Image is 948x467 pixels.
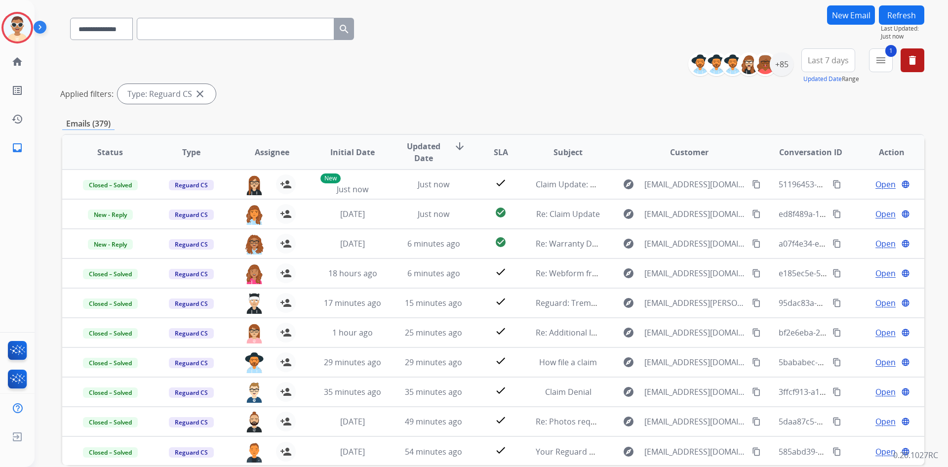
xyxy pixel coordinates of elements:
span: Just now [337,184,368,195]
span: 29 minutes ago [405,357,462,368]
span: 54 minutes ago [405,446,462,457]
mat-icon: content_copy [752,180,761,189]
mat-icon: language [901,239,910,248]
span: Reguard CS [169,239,214,250]
mat-icon: content_copy [832,269,841,278]
span: [EMAIL_ADDRESS][DOMAIN_NAME] [644,386,746,398]
img: agent-avatar [244,293,264,314]
span: Reguard CS [169,417,214,427]
span: Just now [418,209,449,219]
mat-icon: content_copy [832,358,841,367]
span: Subject [553,146,583,158]
span: 18 hours ago [328,268,377,279]
p: New [320,173,341,183]
span: Reguard: Tremendous Fulfillment [536,297,660,308]
mat-icon: language [901,328,910,337]
span: Last 7 days [808,58,849,62]
span: Re: Webform from [EMAIL_ADDRESS][DOMAIN_NAME] on [DATE] [536,268,773,279]
span: [EMAIL_ADDRESS][DOMAIN_NAME] [644,327,746,339]
mat-icon: content_copy [832,447,841,456]
span: [DATE] [340,238,365,249]
mat-icon: check [495,355,507,367]
mat-icon: explore [623,386,634,398]
span: Re: Additional Information Requested [536,327,675,338]
mat-icon: delete [907,54,918,66]
mat-icon: person_add [280,238,292,250]
span: Type [182,146,200,158]
mat-icon: content_copy [752,387,761,396]
span: Closed – Solved [83,180,138,190]
span: Reguard CS [169,210,214,220]
mat-icon: language [901,447,910,456]
span: 1 hour ago [332,327,373,338]
span: [DATE] [340,416,365,427]
mat-icon: content_copy [752,298,761,307]
mat-icon: content_copy [832,417,841,426]
mat-icon: content_copy [832,298,841,307]
span: Reguard CS [169,447,214,458]
span: Last Updated: [881,25,924,33]
mat-icon: history [11,113,23,125]
span: 5daa87c5-1360-4fc3-aacd-4da315663abe [779,416,929,427]
span: 49 minutes ago [405,416,462,427]
span: How file a claim [539,357,597,368]
p: 0.20.1027RC [893,449,938,461]
span: Closed – Solved [83,417,138,427]
img: agent-avatar [244,323,264,343]
span: Closed – Solved [83,358,138,368]
mat-icon: language [901,180,910,189]
mat-icon: check [495,384,507,396]
span: 6 minutes ago [407,268,460,279]
button: 1 [869,48,893,72]
span: Open [875,297,896,309]
span: Conversation ID [779,146,842,158]
img: agent-avatar [244,442,264,463]
span: 5bababec-ff18-411b-8d44-87632b8f9796 [779,357,928,368]
mat-icon: home [11,56,23,68]
button: Updated Date [803,75,842,83]
mat-icon: check_circle [495,236,507,248]
span: [EMAIL_ADDRESS][DOMAIN_NAME] [644,356,746,368]
span: Open [875,446,896,458]
mat-icon: explore [623,267,634,279]
span: e185ec5e-5820-4677-8c49-4c712c709174 [779,268,929,279]
span: Status [97,146,123,158]
mat-icon: person_add [280,178,292,190]
mat-icon: explore [623,416,634,427]
button: New Email [827,5,875,25]
p: Emails (379) [62,118,115,130]
span: 35 minutes ago [324,386,381,397]
img: agent-avatar [244,382,264,403]
mat-icon: content_copy [832,387,841,396]
mat-icon: explore [623,238,634,250]
img: agent-avatar [244,204,264,225]
span: Reguard CS [169,328,214,339]
mat-icon: content_copy [832,180,841,189]
span: 35 minutes ago [405,386,462,397]
mat-icon: check_circle [495,207,507,218]
mat-icon: language [901,269,910,278]
img: agent-avatar [244,263,264,284]
span: Reguard CS [169,387,214,398]
mat-icon: person_add [280,267,292,279]
span: 3ffcf913-a1d6-4808-9b4b-f2e60e36ab02 [779,386,925,397]
span: Closed – Solved [83,328,138,339]
span: Customer [670,146,709,158]
p: Applied filters: [60,88,114,100]
mat-icon: content_copy [752,417,761,426]
mat-icon: explore [623,327,634,339]
span: 95dac83a-6076-40d4-9c86-f486cf1c20e4 [779,297,926,308]
mat-icon: content_copy [752,358,761,367]
img: agent-avatar [244,174,264,195]
img: agent-avatar [244,352,264,373]
span: 29 minutes ago [324,357,381,368]
span: 51196453-31f8-4bd2-a75a-3a67a1d1b3a9 [779,179,931,190]
span: Just now [881,33,924,41]
span: New - Reply [88,239,133,250]
span: Closed – Solved [83,387,138,398]
mat-icon: person_add [280,356,292,368]
span: 15 minutes ago [405,297,462,308]
mat-icon: check [495,414,507,426]
mat-icon: check [495,325,507,337]
span: ed8f489a-1d25-4eb9-a50e-3ac0da1e5c85 [779,209,930,219]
